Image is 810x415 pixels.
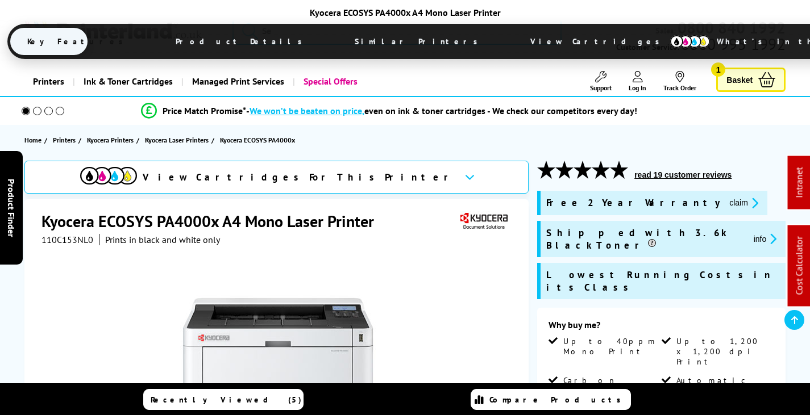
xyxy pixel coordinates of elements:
[53,134,76,146] span: Printers
[87,134,134,146] span: Kyocera Printers
[53,134,78,146] a: Printers
[6,101,772,121] li: modal_Promise
[250,105,364,116] span: We won’t be beaten on price,
[726,72,753,87] span: Basket
[84,67,173,96] span: Ink & Toner Cartridges
[41,211,385,232] h1: Kyocera ECOSYS PA4000x A4 Mono Laser Printer
[489,395,627,405] span: Compare Products
[80,167,137,185] img: View Cartridges
[563,336,659,357] span: Up to 40ppm Mono Print
[471,389,631,410] a: Compare Products
[546,196,720,209] span: Free 2 Year Warranty
[711,62,725,77] span: 1
[24,134,41,146] span: Home
[246,105,637,116] div: - even on ink & toner cartridges - We check our competitors every day!
[7,7,803,18] div: Kyocera ECOSYS PA4000x A4 Mono Laser Printer
[590,71,612,92] a: Support
[220,134,298,146] a: Kyocera ECOSYS PA4000x
[24,134,44,146] a: Home
[6,178,17,237] span: Product Finder
[670,35,710,48] img: cmyk-icon.svg
[338,28,501,55] span: Similar Printers
[458,211,510,232] img: Kyocera
[87,134,136,146] a: Kyocera Printers
[631,170,735,180] button: read 19 customer reviews
[563,375,659,396] span: Carbon Netural
[73,67,181,96] a: Ink & Toner Cartridges
[143,389,304,410] a: Recently Viewed (5)
[293,67,366,96] a: Special Offers
[726,196,762,209] button: promo-description
[145,134,211,146] a: Kyocera Laser Printers
[629,83,646,92] span: Log In
[590,83,612,92] span: Support
[181,67,293,96] a: Managed Print Services
[220,134,295,146] span: Kyocera ECOSYS PA4000x
[105,234,220,245] i: Prints in black and white only
[794,237,805,295] a: Cost Calculator
[24,67,73,96] a: Printers
[41,234,93,245] span: 110C153NL0
[629,71,646,92] a: Log In
[513,27,687,56] span: View Cartridges
[10,28,146,55] span: Key Features
[549,319,774,336] div: Why buy me?
[716,68,786,92] a: Basket 1
[163,105,246,116] span: Price Match Promise*
[663,71,696,92] a: Track Order
[546,269,780,294] span: Lowest Running Costs in its Class
[143,171,455,183] span: View Cartridges For This Printer
[546,227,745,251] span: Shipped with 3.6k Black Toner
[794,167,805,198] a: Intranet
[750,232,780,245] button: promo-description
[676,336,772,367] span: Up to 1,200 x 1,200 dpi Print
[145,134,209,146] span: Kyocera Laser Printers
[159,28,325,55] span: Product Details
[151,395,302,405] span: Recently Viewed (5)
